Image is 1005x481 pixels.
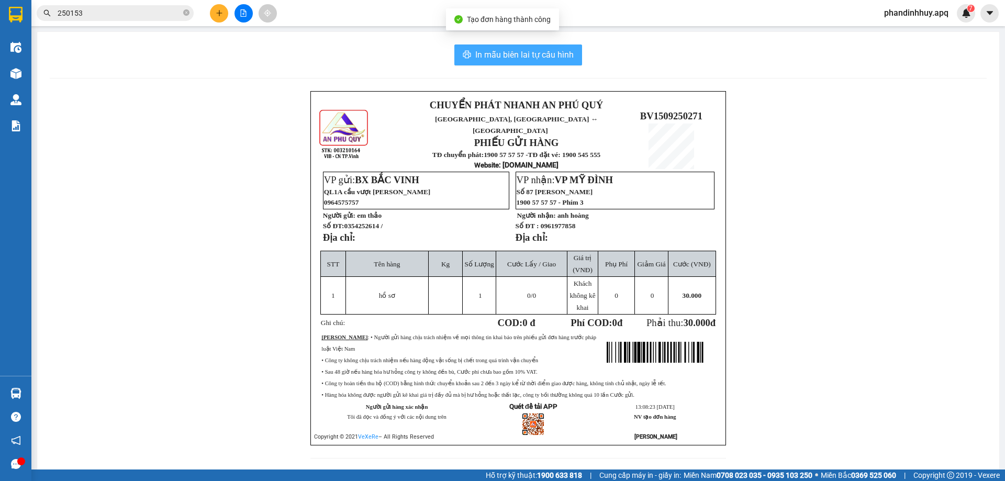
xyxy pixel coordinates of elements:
[509,402,557,410] strong: Quét để tải APP
[651,292,654,299] span: 0
[528,151,601,159] strong: TĐ đặt vé: 1900 545 555
[673,260,711,268] span: Cước (VNĐ)
[357,211,382,219] span: em thảo
[980,4,999,23] button: caret-down
[537,471,582,479] strong: 1900 633 818
[432,151,484,159] strong: TĐ chuyển phát:
[10,42,21,53] img: warehouse-icon
[324,174,419,185] span: VP gửi:
[516,232,548,243] strong: Địa chỉ:
[374,260,400,268] span: Tên hàng
[683,317,710,328] span: 30.000
[321,319,345,327] span: Ghi chú:
[435,115,598,135] span: [GEOGRAPHIC_DATA], [GEOGRAPHIC_DATA] ↔ [GEOGRAPHIC_DATA]
[5,57,23,108] img: logo
[366,404,428,410] strong: Người gửi hàng xác nhận
[710,317,716,328] span: đ
[264,9,271,17] span: aim
[541,222,576,230] span: 0961977858
[467,15,551,24] span: Tạo đơn hàng thành công
[28,8,103,42] strong: CHUYỂN PHÁT NHANH AN PHÚ QUÝ
[684,469,812,481] span: Miền Nam
[183,9,189,16] span: close-circle
[947,472,954,479] span: copyright
[517,211,556,219] strong: Người nhận:
[478,292,482,299] span: 1
[851,471,896,479] strong: 0369 525 060
[183,8,189,18] span: close-circle
[985,8,995,18] span: caret-down
[590,469,591,481] span: |
[216,9,223,17] span: plus
[484,151,528,159] strong: 1900 57 57 57 -
[967,5,975,12] sup: 7
[683,292,702,299] span: 30.000
[321,357,538,363] span: • Công ty không chịu trách nhiệm nếu hàng động vật sống bị chết trong quá trình vận chuyển
[10,94,21,105] img: warehouse-icon
[323,211,355,219] strong: Người gửi:
[522,317,535,328] span: 0 đ
[321,381,666,386] span: • Công ty hoàn tiền thu hộ (COD) bằng hình thức chuyển khoản sau 2 đến 3 ngày kể từ thời điểm gia...
[486,469,582,481] span: Hỗ trợ kỹ thuật:
[321,334,596,352] span: : • Người gửi hàng chịu trách nhiệm về mọi thông tin khai báo trên phiếu gửi đơn hàng trước pháp ...
[9,7,23,23] img: logo-vxr
[43,9,51,17] span: search
[240,9,247,17] span: file-add
[646,317,716,328] span: Phải thu:
[474,161,499,169] span: Website
[516,222,539,230] strong: Số ĐT :
[634,414,676,420] strong: NV tạo đơn hàng
[10,388,21,399] img: warehouse-icon
[327,260,340,268] span: STT
[11,459,21,469] span: message
[517,174,613,185] span: VP nhận:
[318,108,370,160] img: logo
[612,317,617,328] span: 0
[821,469,896,481] span: Miền Bắc
[454,44,582,65] button: printerIn mẫu biên lai tự cấu hình
[527,292,536,299] span: /0
[10,68,21,79] img: warehouse-icon
[634,433,677,440] strong: [PERSON_NAME]
[321,334,367,340] strong: [PERSON_NAME]
[599,469,681,481] span: Cung cấp máy in - giấy in:
[58,7,181,19] input: Tìm tên, số ĐT hoặc mã đơn
[557,211,589,219] span: anh hoàng
[717,471,812,479] strong: 0708 023 035 - 0935 103 250
[314,433,434,440] span: Copyright © 2021 – All Rights Reserved
[441,260,450,268] span: Kg
[11,412,21,422] span: question-circle
[527,292,531,299] span: 0
[474,161,559,169] strong: : [DOMAIN_NAME]
[640,110,702,121] span: BV1509250271
[517,198,584,206] span: 1900 57 57 57 - Phím 3
[324,198,359,206] span: 0964575757
[498,317,535,328] strong: COD:
[323,222,383,230] strong: Số ĐT:
[569,279,595,311] span: Khách không kê khai
[571,317,622,328] strong: Phí COD: đ
[615,292,618,299] span: 0
[969,5,973,12] span: 7
[358,433,378,440] a: VeXeRe
[465,260,494,268] span: Số Lượng
[876,6,957,19] span: phandinhhuy.apq
[475,48,574,61] span: In mẫu biên lai tự cấu hình
[259,4,277,23] button: aim
[962,8,971,18] img: icon-new-feature
[573,254,593,274] span: Giá trị (VNĐ)
[324,188,431,196] span: QL1A cầu vượt [PERSON_NAME]
[507,260,556,268] span: Cước Lấy / Giao
[347,414,446,420] span: Tôi đã đọc và đồng ý với các nội dung trên
[379,292,395,299] span: hồ sơ
[474,137,559,148] strong: PHIẾU GỬI HÀNG
[355,174,419,185] span: BX BẮC VINH
[321,369,537,375] span: • Sau 48 giờ nếu hàng hóa hư hỏng công ty không đền bù, Cước phí chưa bao gồm 10% VAT.
[517,188,593,196] span: Số 87 [PERSON_NAME]
[430,99,603,110] strong: CHUYỂN PHÁT NHANH AN PHÚ QUÝ
[344,222,383,230] span: 0354252614 /
[454,15,463,24] span: check-circle
[11,435,21,445] span: notification
[555,174,613,185] span: VP MỸ ĐÌNH
[331,292,335,299] span: 1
